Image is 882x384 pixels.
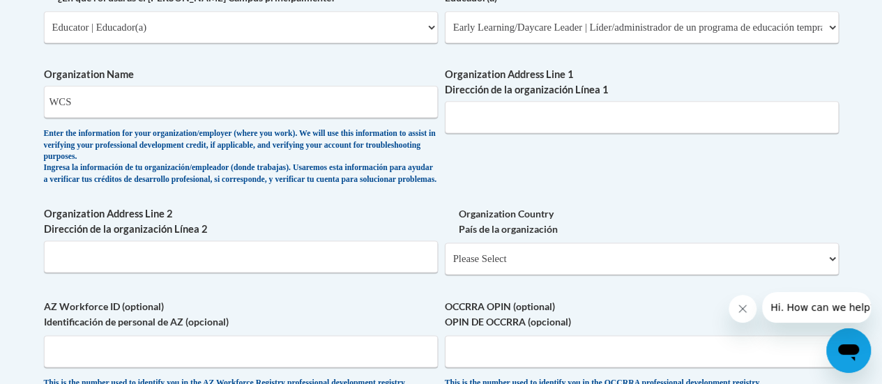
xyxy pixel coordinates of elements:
[44,128,438,185] div: Enter the information for your organization/employer (where you work). We will use this informati...
[44,240,438,272] input: Metadata input
[445,101,839,133] input: Metadata input
[445,206,839,237] label: Organization Country País de la organización
[826,328,871,373] iframe: Button to launch messaging window
[729,295,756,323] iframe: Close message
[8,10,113,21] span: Hi. How can we help?
[762,292,871,323] iframe: Message from company
[44,67,438,82] label: Organization Name
[445,299,839,330] label: OCCRRA OPIN (optional) OPIN DE OCCRRA (opcional)
[44,299,438,330] label: AZ Workforce ID (optional) Identificación de personal de AZ (opcional)
[44,86,438,118] input: Metadata input
[445,67,839,98] label: Organization Address Line 1 Dirección de la organización Línea 1
[44,206,438,237] label: Organization Address Line 2 Dirección de la organización Línea 2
